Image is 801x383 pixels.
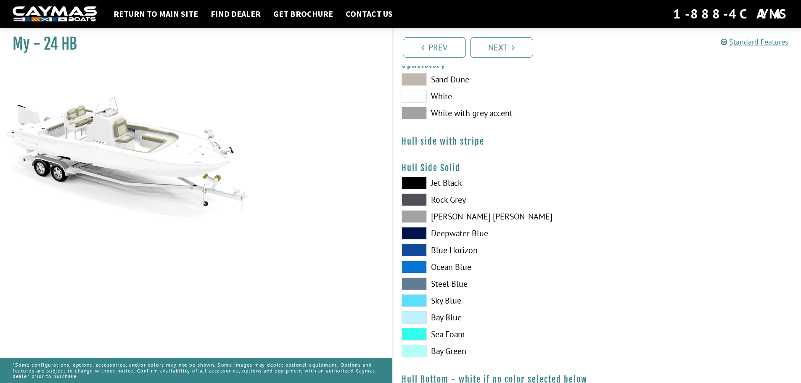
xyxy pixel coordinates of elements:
[269,8,337,19] a: Get Brochure
[402,210,589,223] label: [PERSON_NAME] [PERSON_NAME]
[13,358,380,383] p: *Some configurations, options, accessories, and/or colors may not be shown. Some images may depic...
[402,277,589,290] label: Steel Blue
[402,227,589,240] label: Deepwater Blue
[402,294,589,307] label: Sky Blue
[402,90,589,103] label: White
[13,6,97,22] img: white-logo-c9c8dbefe5ff5ceceb0f0178aa75bf4bb51f6bca0971e226c86eb53dfe498488.png
[109,8,202,19] a: Return to main site
[402,244,589,256] label: Blue Horizon
[206,8,265,19] a: Find Dealer
[402,311,589,324] label: Bay Blue
[403,37,466,58] a: Prev
[341,8,397,19] a: Contact Us
[402,163,793,173] h4: Hull Side Solid
[402,261,589,273] label: Ocean Blue
[402,193,589,206] label: Rock Grey
[402,177,589,189] label: Jet Black
[402,328,589,341] label: Sea Foam
[13,34,371,53] h1: My - 24 HB
[470,37,533,58] a: Next
[402,345,589,357] label: Bay Green
[721,37,788,47] a: Standard Features
[673,5,788,23] div: 1-888-4CAYMAS
[402,136,793,147] h4: Hull side with stripe
[402,107,589,119] label: White with grey accent
[402,73,589,86] label: Sand Dune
